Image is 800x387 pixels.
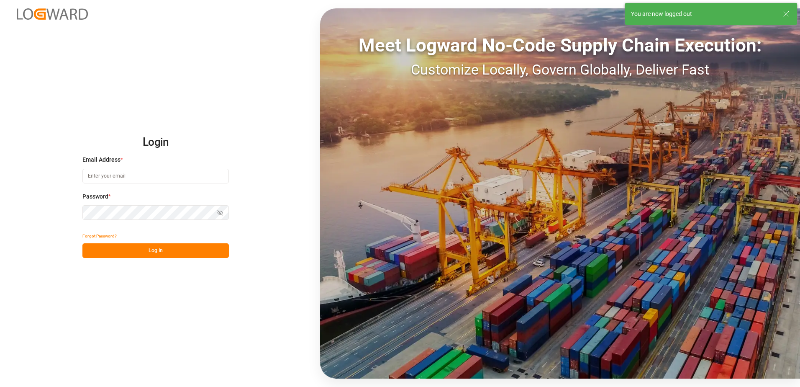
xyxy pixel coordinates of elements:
div: Meet Logward No-Code Supply Chain Execution: [320,31,800,59]
input: Enter your email [82,169,229,183]
h2: Login [82,129,229,156]
div: Customize Locally, Govern Globally, Deliver Fast [320,59,800,80]
span: Email Address [82,155,121,164]
span: Password [82,192,108,201]
button: Forgot Password? [82,229,117,243]
div: You are now logged out [631,10,775,18]
button: Log In [82,243,229,258]
img: Logward_new_orange.png [17,8,88,20]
